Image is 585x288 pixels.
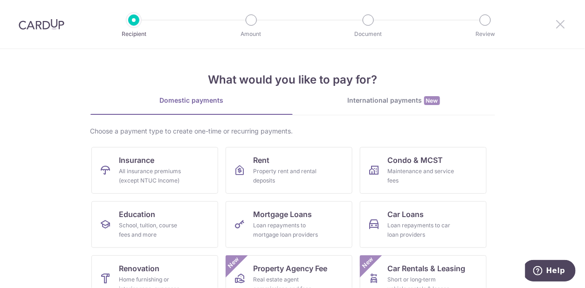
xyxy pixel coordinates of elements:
[19,19,64,30] img: CardUp
[90,71,495,88] h4: What would you like to pay for?
[424,96,440,105] span: New
[99,29,168,39] p: Recipient
[254,155,270,166] span: Rent
[119,167,186,185] div: All insurance premiums (except NTUC Income)
[90,96,293,105] div: Domestic payments
[334,29,403,39] p: Document
[388,167,455,185] div: Maintenance and service fees
[90,126,495,136] div: Choose a payment type to create one-time or recurring payments.
[226,255,241,271] span: New
[91,201,218,248] a: EducationSchool, tuition, course fees and more
[119,263,160,274] span: Renovation
[254,263,328,274] span: Property Agency Fee
[254,167,321,185] div: Property rent and rental deposits
[388,209,424,220] span: Car Loans
[91,147,218,194] a: InsuranceAll insurance premiums (except NTUC Income)
[388,263,466,274] span: Car Rentals & Leasing
[388,221,455,239] div: Loan repayments to car loan providers
[21,7,40,15] span: Help
[360,147,487,194] a: Condo & MCSTMaintenance and service fees
[451,29,520,39] p: Review
[254,221,321,239] div: Loan repayments to mortgage loan providers
[254,209,312,220] span: Mortgage Loans
[525,260,576,283] iframe: Opens a widget where you can find more information
[388,155,443,166] span: Condo & MCST
[226,147,352,194] a: RentProperty rent and rental deposits
[119,209,156,220] span: Education
[360,255,375,271] span: New
[226,201,352,248] a: Mortgage LoansLoan repayments to mortgage loan providers
[119,155,155,166] span: Insurance
[119,221,186,239] div: School, tuition, course fees and more
[217,29,286,39] p: Amount
[293,96,495,105] div: International payments
[360,201,487,248] a: Car LoansLoan repayments to car loan providers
